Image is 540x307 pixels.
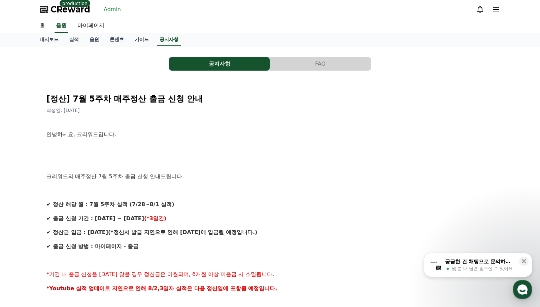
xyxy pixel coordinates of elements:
[270,57,371,71] a: FAQ
[46,130,494,139] p: 안녕하세요, 크리워드입니다.
[87,213,129,230] a: 설정
[144,215,166,222] strong: (*3일간)
[104,33,129,46] a: 콘텐츠
[129,33,154,46] a: 가이드
[104,223,112,229] span: 설정
[2,213,44,230] a: 홈
[46,93,494,104] h2: [정산] 7월 5주차 매주정산 출금 신청 안내
[46,172,494,181] p: 크리워드의 매주정산 7월 5주차 출금 신청 안내드립니다.
[46,285,277,292] strong: *Youtube 실적 업데이트 지연으로 인해 8/2,3일자 실적은 다음 정산일에 포함될 예정입니다.
[101,4,124,15] a: Admin
[270,57,371,71] button: FAQ
[157,33,181,46] a: 공지사항
[62,224,70,229] span: 대화
[46,215,144,222] strong: ✔ 출금 신청 기간 : [DATE] ~ [DATE]
[46,271,274,277] span: *기간 내 출금 신청을 [DATE] 않을 경우 정산금은 이월되며, 6개월 이상 미출금 시 소멸됩니다.
[46,201,174,207] strong: ✔ 정산 해당 월 : 7월 5주차 실적 (7/28~8/1 실적)
[21,223,25,229] span: 홈
[46,229,108,235] strong: ✔ 정산금 입금 : [DATE]
[84,33,104,46] a: 음원
[34,33,64,46] a: 대시보드
[108,229,257,235] strong: (*정산서 발급 지연으로 인해 [DATE]에 입금될 예정입니다.)
[46,243,138,250] strong: ✔ 출금 신청 방법 : 마이페이지 - 출금
[46,108,80,113] span: 작성일: [DATE]
[64,33,84,46] a: 실적
[44,213,87,230] a: 대화
[169,57,270,71] button: 공지사항
[55,19,68,33] a: 음원
[50,4,90,15] span: CReward
[34,19,50,33] a: 홈
[72,19,110,33] a: 마이페이지
[40,4,90,15] a: CReward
